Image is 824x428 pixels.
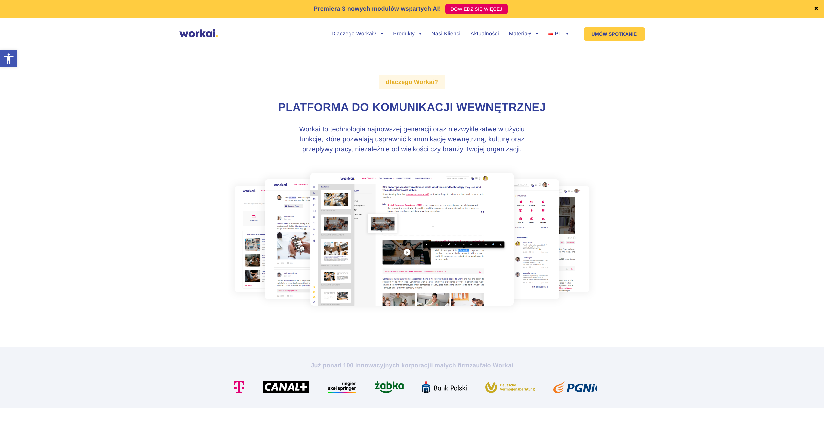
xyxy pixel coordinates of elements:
[431,362,469,369] i: i małych firm
[555,31,561,37] span: PL
[288,124,537,154] h3: Workai to technologia najnowszej generacji oraz niezwykle łatwe w użyciu funkcje, które pozwalają...
[584,27,645,41] a: UMÓW SPOTKANIE
[393,31,421,37] a: Produkty
[228,165,596,313] img: why Workai?
[431,31,460,37] a: Nasi Klienci
[509,31,538,37] a: Materiały
[470,31,499,37] a: Aktualności
[314,4,441,13] p: Premiera 3 nowych modułów wspartych AI!
[228,100,597,115] h1: Platforma do komunikacji wewnętrznej
[228,361,597,369] h2: Już ponad 100 innowacyjnych korporacji zaufało Workai
[814,6,819,12] a: ✖
[445,4,508,14] a: DOWIEDZ SIĘ WIĘCEJ
[379,75,445,89] label: dlaczego Workai?
[332,31,383,37] a: Dlaczego Workai?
